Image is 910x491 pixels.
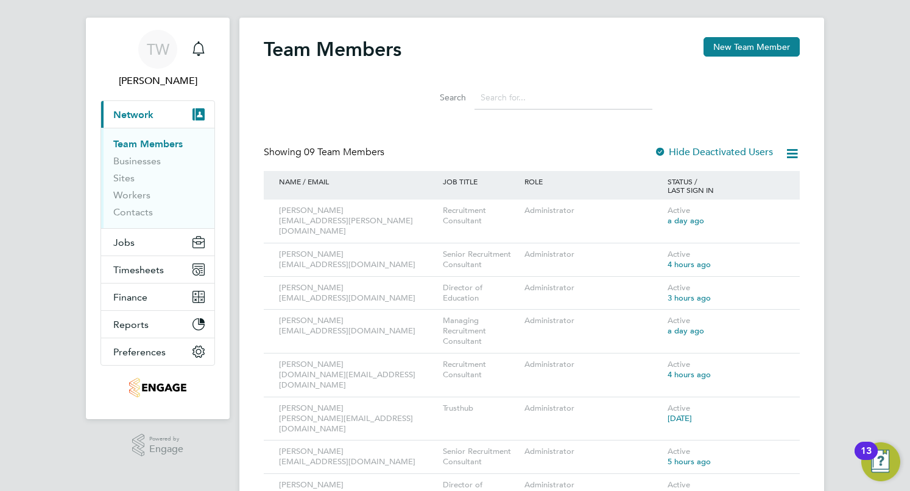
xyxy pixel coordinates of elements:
[521,353,665,376] div: Administrator
[668,456,711,467] span: 5 hours ago
[411,92,466,103] label: Search
[101,30,215,88] a: TW[PERSON_NAME]
[149,444,183,454] span: Engage
[440,171,521,192] div: JOB TITLE
[101,256,214,283] button: Timesheets
[113,264,164,276] span: Timesheets
[264,37,401,61] h2: Team Members
[440,200,521,232] div: Recruitment Consultant
[113,138,183,150] a: Team Members
[276,397,440,441] div: [PERSON_NAME] [PERSON_NAME][EMAIL_ADDRESS][DOMAIN_NAME]
[113,237,135,248] span: Jobs
[101,311,214,338] button: Reports
[440,397,521,420] div: Trusthub
[113,291,147,303] span: Finance
[665,441,788,473] div: Active
[101,378,215,397] a: Go to home page
[101,128,214,228] div: Network
[129,378,186,397] img: jambo-logo-retina.png
[665,277,788,310] div: Active
[521,277,665,299] div: Administrator
[440,277,521,310] div: Director of Education
[113,189,150,201] a: Workers
[665,310,788,343] div: Active
[264,146,387,159] div: Showing
[861,451,872,467] div: 13
[521,441,665,463] div: Administrator
[276,200,440,243] div: [PERSON_NAME] [EMAIL_ADDRESS][PERSON_NAME][DOMAIN_NAME]
[665,171,788,200] div: STATUS / LAST SIGN IN
[440,441,521,473] div: Senior Recruitment Consultant
[276,441,440,473] div: [PERSON_NAME] [EMAIL_ADDRESS][DOMAIN_NAME]
[101,229,214,256] button: Jobs
[113,155,161,167] a: Businesses
[86,18,230,419] nav: Main navigation
[132,434,184,457] a: Powered byEngage
[147,41,169,57] span: TW
[668,259,711,270] span: 4 hours ago
[440,310,521,353] div: Managing Recruitment Consultant
[861,442,900,481] button: Open Resource Center, 13 new notifications
[304,146,384,158] span: 09 Team Members
[521,397,665,420] div: Administrator
[521,243,665,266] div: Administrator
[113,109,153,120] span: Network
[668,293,711,303] span: 3 hours ago
[101,74,215,88] span: Tamsin Wisken
[474,86,652,110] input: Search for...
[668,215,704,226] span: a day ago
[440,353,521,386] div: Recruitment Consultant
[665,353,788,386] div: Active
[665,200,788,232] div: Active
[654,146,773,158] label: Hide Deactivated Users
[101,101,214,128] button: Network
[101,338,214,365] button: Preferences
[276,353,440,397] div: [PERSON_NAME] [DOMAIN_NAME][EMAIL_ADDRESS][DOMAIN_NAME]
[113,172,135,184] a: Sites
[665,397,788,430] div: Active
[149,434,183,444] span: Powered by
[113,346,166,358] span: Preferences
[665,243,788,276] div: Active
[113,206,153,218] a: Contacts
[276,243,440,276] div: [PERSON_NAME] [EMAIL_ADDRESS][DOMAIN_NAME]
[704,37,800,57] button: New Team Member
[668,326,704,336] span: a day ago
[113,319,149,330] span: Reports
[101,284,214,310] button: Finance
[521,310,665,332] div: Administrator
[668,369,711,380] span: 4 hours ago
[276,310,440,343] div: [PERSON_NAME] [EMAIL_ADDRESS][DOMAIN_NAME]
[521,200,665,222] div: Administrator
[276,277,440,310] div: [PERSON_NAME] [EMAIL_ADDRESS][DOMAIN_NAME]
[276,171,440,192] div: NAME / EMAIL
[440,243,521,276] div: Senior Recruitment Consultant
[521,171,665,192] div: ROLE
[668,413,692,423] span: [DATE]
